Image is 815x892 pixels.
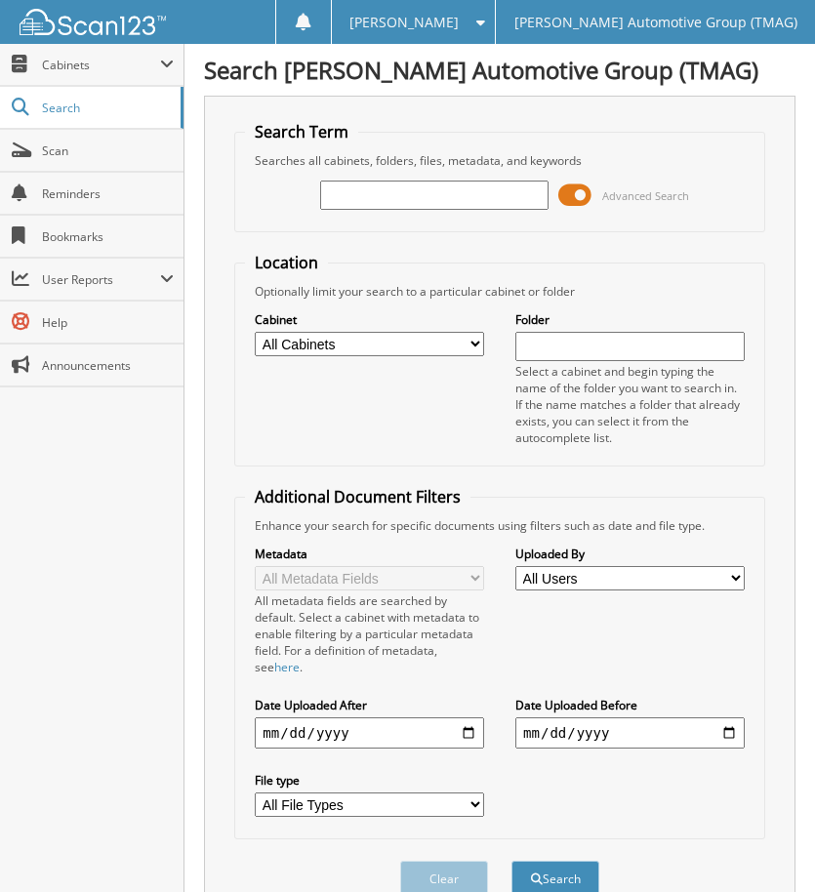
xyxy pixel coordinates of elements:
span: Announcements [42,357,174,374]
span: User Reports [42,271,160,288]
span: Help [42,314,174,331]
label: Cabinet [255,311,484,328]
span: [PERSON_NAME] [349,17,459,28]
legend: Additional Document Filters [245,486,470,507]
legend: Location [245,252,328,273]
input: end [515,717,745,749]
span: Search [42,100,171,116]
h1: Search [PERSON_NAME] Automotive Group (TMAG) [204,54,795,86]
img: scan123-logo-white.svg [20,9,166,35]
span: Advanced Search [602,188,689,203]
div: Optionally limit your search to a particular cabinet or folder [245,283,754,300]
label: Metadata [255,546,484,562]
div: Enhance your search for specific documents using filters such as date and file type. [245,517,754,534]
span: Scan [42,142,174,159]
span: Bookmarks [42,228,174,245]
div: Searches all cabinets, folders, files, metadata, and keywords [245,152,754,169]
div: Select a cabinet and begin typing the name of the folder you want to search in. If the name match... [515,363,745,446]
span: [PERSON_NAME] Automotive Group (TMAG) [514,17,797,28]
span: Cabinets [42,57,160,73]
a: here [274,659,300,675]
span: Reminders [42,185,174,202]
legend: Search Term [245,121,358,142]
label: Uploaded By [515,546,745,562]
div: All metadata fields are searched by default. Select a cabinet with metadata to enable filtering b... [255,592,484,675]
input: start [255,717,484,749]
label: Folder [515,311,745,328]
label: Date Uploaded Before [515,697,745,713]
label: File type [255,772,484,789]
label: Date Uploaded After [255,697,484,713]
